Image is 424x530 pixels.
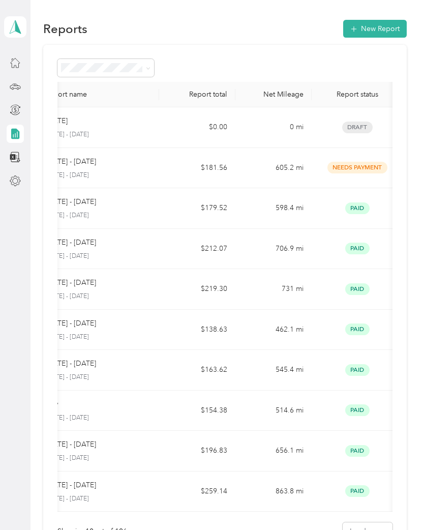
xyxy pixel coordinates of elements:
[235,310,312,350] td: 462.1 mi
[45,130,151,139] p: [DATE] - [DATE]
[159,188,235,229] td: $179.52
[235,82,312,107] th: Net Mileage
[342,122,373,133] span: Draft
[45,414,151,423] p: [DATE] - [DATE]
[45,480,96,491] p: [DATE] - [DATE]
[345,283,370,295] span: Paid
[159,472,235,512] td: $259.14
[345,404,370,416] span: Paid
[235,107,312,148] td: 0 mi
[235,431,312,472] td: 656.1 mi
[159,82,235,107] th: Report total
[345,323,370,335] span: Paid
[327,162,387,173] span: Needs Payment
[45,292,151,301] p: [DATE] - [DATE]
[45,237,96,248] p: [DATE] - [DATE]
[235,472,312,512] td: 863.8 mi
[320,90,395,99] div: Report status
[159,269,235,310] td: $219.30
[345,364,370,376] span: Paid
[235,229,312,270] td: 706.9 mi
[235,188,312,229] td: 598.4 mi
[45,211,151,220] p: [DATE] - [DATE]
[45,318,96,329] p: [DATE] - [DATE]
[45,373,151,382] p: [DATE] - [DATE]
[45,454,151,463] p: [DATE] - [DATE]
[235,148,312,189] td: 605.2 mi
[235,269,312,310] td: 731 mi
[367,473,424,530] iframe: Everlance-gr Chat Button Frame
[345,202,370,214] span: Paid
[45,171,151,180] p: [DATE] - [DATE]
[159,391,235,431] td: $154.38
[45,156,96,167] p: [DATE] - [DATE]
[45,333,151,342] p: [DATE] - [DATE]
[345,485,370,497] span: Paid
[45,252,151,261] p: [DATE] - [DATE]
[159,148,235,189] td: $181.56
[159,310,235,350] td: $138.63
[235,350,312,391] td: 545.4 mi
[235,391,312,431] td: 514.6 mi
[159,350,235,391] td: $163.62
[159,107,235,148] td: $0.00
[37,82,159,107] th: Report name
[45,439,96,450] p: [DATE] - [DATE]
[45,277,96,288] p: [DATE] - [DATE]
[345,243,370,254] span: Paid
[159,431,235,472] td: $196.83
[159,229,235,270] td: $212.07
[45,494,151,504] p: [DATE] - [DATE]
[45,358,96,369] p: [DATE] - [DATE]
[345,445,370,457] span: Paid
[43,23,87,34] h1: Reports
[45,196,96,208] p: [DATE] - [DATE]
[343,20,407,38] button: New Report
